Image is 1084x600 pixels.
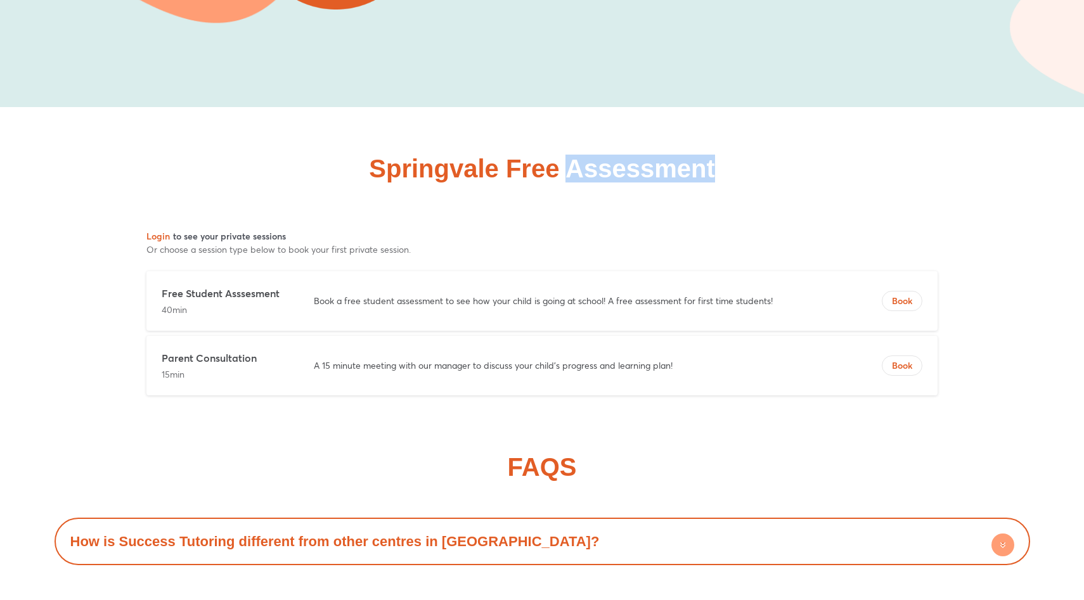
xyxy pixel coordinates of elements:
[61,524,1024,559] div: How is Success Tutoring different from other centres in [GEOGRAPHIC_DATA]?
[1021,539,1084,600] iframe: Chat Widget
[369,156,714,181] h2: Springvale Free Assessment
[508,454,577,480] h2: FAQS
[70,533,600,549] a: How is Success Tutoring different from other centres in [GEOGRAPHIC_DATA]?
